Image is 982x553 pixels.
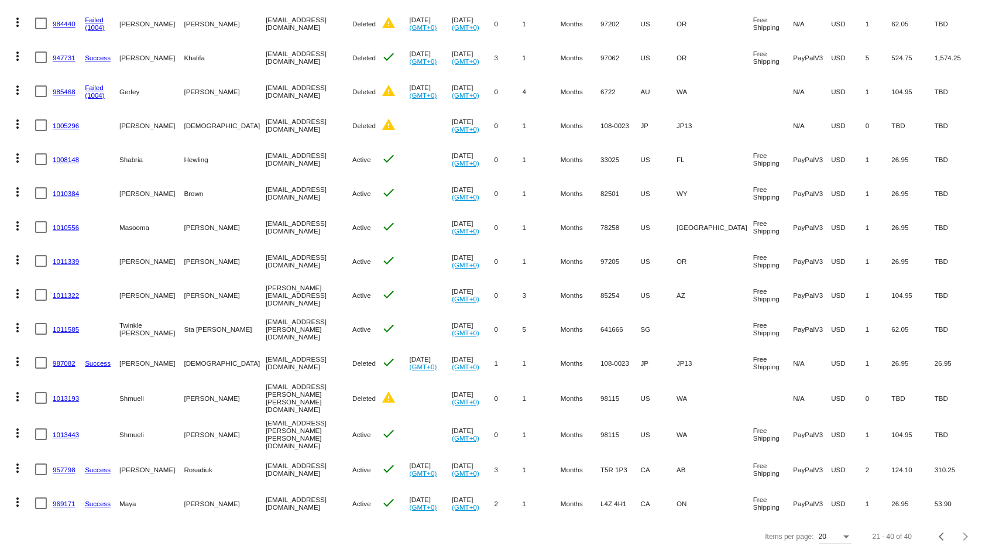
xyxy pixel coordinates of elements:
[184,142,266,176] mat-cell: Hewling
[11,321,25,335] mat-icon: more_vert
[866,486,892,520] mat-cell: 1
[600,210,641,244] mat-cell: 78258
[891,346,934,380] mat-cell: 26.95
[53,325,79,333] a: 1011585
[641,142,677,176] mat-cell: US
[831,6,866,40] mat-cell: USD
[891,244,934,278] mat-cell: 26.95
[410,57,437,65] a: (GMT+0)
[793,40,831,74] mat-cell: PayPalV3
[53,291,79,299] a: 1011322
[452,380,495,416] mat-cell: [DATE]
[891,380,934,416] mat-cell: TBD
[452,6,495,40] mat-cell: [DATE]
[119,74,184,108] mat-cell: Gerley
[641,244,677,278] mat-cell: US
[452,363,479,370] a: (GMT+0)
[495,244,523,278] mat-cell: 0
[184,278,266,312] mat-cell: [PERSON_NAME]
[85,500,111,507] a: Success
[600,380,641,416] mat-cell: 98115
[935,452,976,486] mat-cell: 310.25
[452,176,495,210] mat-cell: [DATE]
[11,461,25,475] mat-icon: more_vert
[866,452,892,486] mat-cell: 2
[266,452,352,486] mat-cell: [EMAIL_ADDRESS][DOMAIN_NAME]
[119,486,184,520] mat-cell: Maya
[452,244,495,278] mat-cell: [DATE]
[600,312,641,346] mat-cell: 641666
[452,434,479,442] a: (GMT+0)
[677,278,753,312] mat-cell: AZ
[891,40,934,74] mat-cell: 524.75
[184,108,266,142] mat-cell: [DEMOGRAPHIC_DATA]
[600,452,641,486] mat-cell: T5R 1P3
[866,142,892,176] mat-cell: 1
[793,346,831,380] mat-cell: N/A
[753,6,794,40] mat-cell: Free Shipping
[495,108,523,142] mat-cell: 0
[561,210,600,244] mat-cell: Months
[495,74,523,108] mat-cell: 0
[831,210,866,244] mat-cell: USD
[495,312,523,346] mat-cell: 0
[831,142,866,176] mat-cell: USD
[831,312,866,346] mat-cell: USD
[677,486,753,520] mat-cell: ON
[11,219,25,233] mat-icon: more_vert
[793,312,831,346] mat-cell: PayPalV3
[85,359,111,367] a: Success
[831,278,866,312] mat-cell: USD
[891,278,934,312] mat-cell: 104.95
[866,380,892,416] mat-cell: 0
[793,244,831,278] mat-cell: PayPalV3
[452,91,479,99] a: (GMT+0)
[561,74,600,108] mat-cell: Months
[793,176,831,210] mat-cell: PayPalV3
[11,185,25,199] mat-icon: more_vert
[11,83,25,97] mat-icon: more_vert
[523,142,561,176] mat-cell: 1
[561,40,600,74] mat-cell: Months
[266,380,352,416] mat-cell: [EMAIL_ADDRESS][PERSON_NAME][PERSON_NAME][DOMAIN_NAME]
[452,278,495,312] mat-cell: [DATE]
[641,74,677,108] mat-cell: AU
[11,287,25,301] mat-icon: more_vert
[495,416,523,452] mat-cell: 0
[495,346,523,380] mat-cell: 1
[866,346,892,380] mat-cell: 1
[935,380,976,416] mat-cell: TBD
[600,416,641,452] mat-cell: 98115
[641,346,677,380] mat-cell: JP
[495,6,523,40] mat-cell: 0
[119,278,184,312] mat-cell: [PERSON_NAME]
[410,74,452,108] mat-cell: [DATE]
[677,346,753,380] mat-cell: JP13
[793,6,831,40] mat-cell: N/A
[452,57,479,65] a: (GMT+0)
[523,346,561,380] mat-cell: 1
[866,108,892,142] mat-cell: 0
[753,452,794,486] mat-cell: Free Shipping
[452,329,479,336] a: (GMT+0)
[523,40,561,74] mat-cell: 1
[266,346,352,380] mat-cell: [EMAIL_ADDRESS][DOMAIN_NAME]
[600,176,641,210] mat-cell: 82501
[184,244,266,278] mat-cell: [PERSON_NAME]
[266,210,352,244] mat-cell: [EMAIL_ADDRESS][DOMAIN_NAME]
[561,176,600,210] mat-cell: Months
[495,176,523,210] mat-cell: 0
[452,159,479,167] a: (GMT+0)
[184,40,266,74] mat-cell: Khalifa
[677,452,753,486] mat-cell: AB
[677,416,753,452] mat-cell: WA
[641,108,677,142] mat-cell: JP
[119,6,184,40] mat-cell: [PERSON_NAME]
[641,176,677,210] mat-cell: US
[753,244,794,278] mat-cell: Free Shipping
[677,380,753,416] mat-cell: WA
[266,176,352,210] mat-cell: [EMAIL_ADDRESS][DOMAIN_NAME]
[831,346,866,380] mat-cell: USD
[831,176,866,210] mat-cell: USD
[119,210,184,244] mat-cell: Masooma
